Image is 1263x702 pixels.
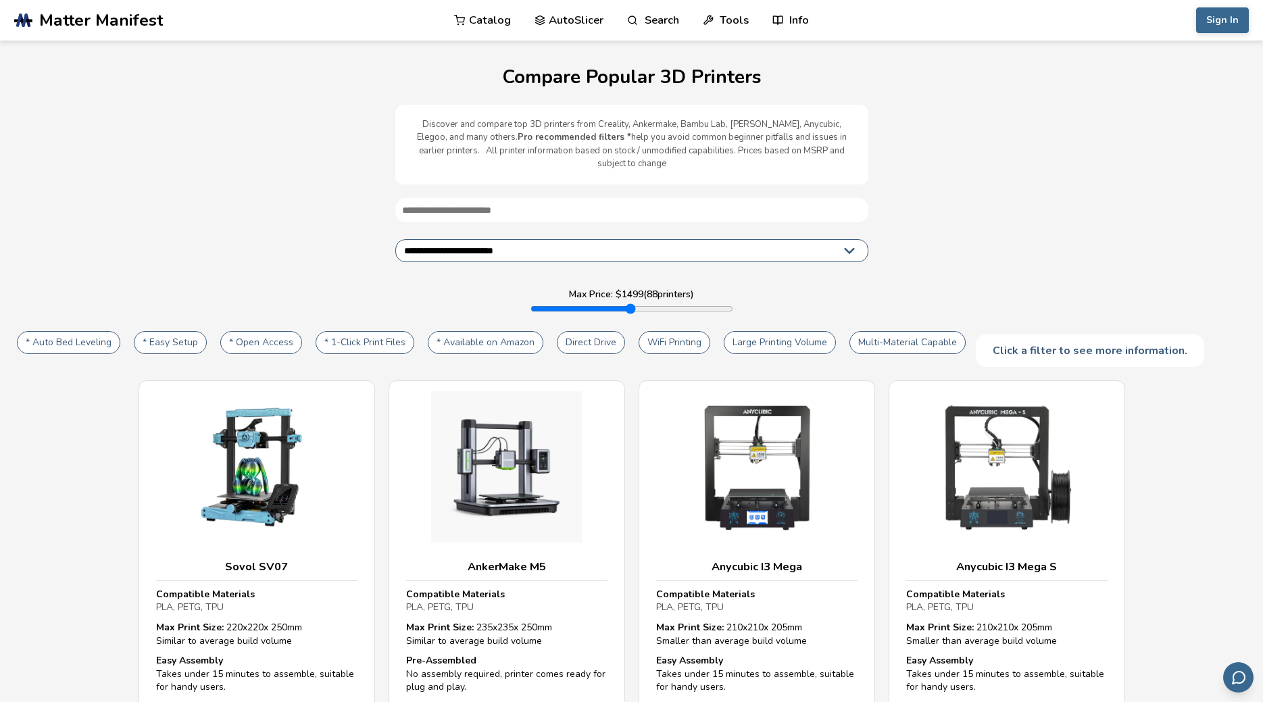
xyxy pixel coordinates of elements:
strong: Compatible Materials [156,588,255,601]
h3: Anycubic I3 Mega [656,560,858,574]
button: WiFi Printing [639,331,710,354]
button: * Auto Bed Leveling [17,331,120,354]
button: Large Printing Volume [724,331,836,354]
div: Takes under 15 minutes to assemble, suitable for handy users. [656,654,858,694]
span: PLA, PETG, TPU [156,601,224,613]
span: Matter Manifest [39,11,163,30]
label: Max Price: $ 1499 ( 88 printers) [569,289,694,300]
h1: Compare Popular 3D Printers [14,67,1249,88]
strong: Easy Assembly [906,654,973,667]
span: PLA, PETG, TPU [656,601,724,613]
div: Takes under 15 minutes to assemble, suitable for handy users. [906,654,1108,694]
span: PLA, PETG, TPU [906,601,974,613]
strong: Compatible Materials [656,588,755,601]
div: Takes under 15 minutes to assemble, suitable for handy users. [156,654,357,694]
button: Multi-Material Capable [849,331,966,354]
strong: Easy Assembly [156,654,223,667]
button: * Available on Amazon [428,331,543,354]
strong: Compatible Materials [906,588,1005,601]
h3: Anycubic I3 Mega S [906,560,1108,574]
div: 220 x 220 x 250 mm Similar to average build volume [156,621,357,647]
strong: Max Print Size: [906,621,974,634]
h3: Sovol SV07 [156,560,357,574]
button: Send feedback via email [1223,662,1254,693]
button: Sign In [1196,7,1249,33]
strong: Easy Assembly [656,654,723,667]
button: Direct Drive [557,331,625,354]
div: 235 x 235 x 250 mm Similar to average build volume [406,621,608,647]
strong: Compatible Materials [406,588,505,601]
div: No assembly required, printer comes ready for plug and play. [406,654,608,694]
p: Discover and compare top 3D printers from Creality, Ankermake, Bambu Lab, [PERSON_NAME], Anycubic... [409,118,855,171]
strong: Pre-Assembled [406,654,476,667]
div: Click a filter to see more information. [976,334,1204,367]
div: 210 x 210 x 205 mm Smaller than average build volume [906,621,1108,647]
button: * Easy Setup [134,331,207,354]
button: * Open Access [220,331,302,354]
span: PLA, PETG, TPU [406,601,474,613]
strong: Max Print Size: [156,621,224,634]
button: * 1-Click Print Files [316,331,414,354]
b: Pro recommended filters * [518,131,631,143]
h3: AnkerMake M5 [406,560,608,574]
strong: Max Print Size: [406,621,474,634]
div: 210 x 210 x 205 mm Smaller than average build volume [656,621,858,647]
strong: Max Print Size: [656,621,724,634]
